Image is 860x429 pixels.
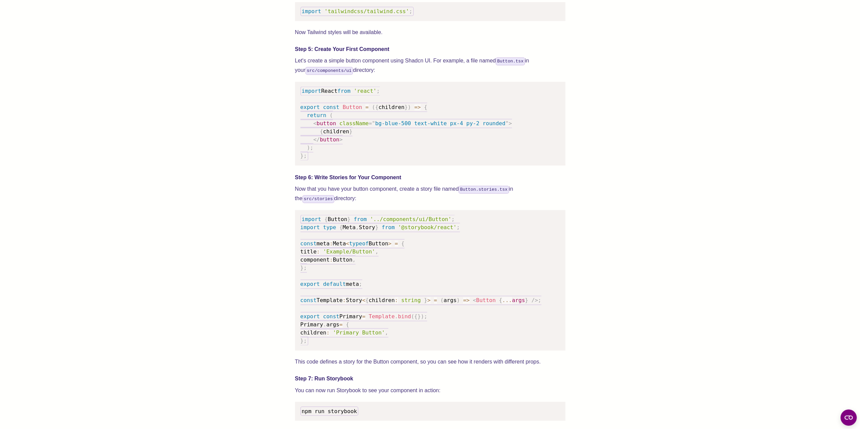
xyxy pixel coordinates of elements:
span: button [317,120,336,127]
span: , [375,248,378,255]
span: { [339,224,343,231]
span: const [323,104,339,110]
span: { [375,104,378,110]
span: } [525,297,528,303]
span: from [337,88,350,94]
span: : [395,297,398,303]
span: . [323,321,326,328]
span: } [417,313,421,320]
span: < [362,297,366,303]
span: bg-blue-500 text-white px-4 py-2 rounded [375,120,505,127]
span: { [324,216,328,222]
span: : [329,240,333,247]
span: { [414,313,418,320]
span: < [313,120,317,127]
span: Template [317,297,343,303]
span: Template [369,313,395,320]
button: Open CMP widget [840,409,857,426]
p: Let's create a simple button component using Shadcn UI. For example, a file named in your directory: [295,56,565,75]
span: export [300,313,320,320]
p: You can now run Storybook to see your component in action: [295,385,565,395]
span: = [434,297,437,303]
span: export [300,281,320,287]
span: return [307,112,326,118]
span: args [326,321,340,328]
span: children [300,329,326,336]
span: ; [303,265,307,271]
span: import [300,224,320,231]
span: npm run storybook [302,408,357,414]
span: string [401,297,421,303]
span: : [326,329,330,336]
span: /> [532,297,538,303]
p: This code defines a story for the Button component, so you can see how it renders with different ... [295,357,565,367]
span: meta [346,281,359,287]
span: ( [440,297,444,303]
span: 'react' [354,88,376,94]
span: } [424,297,427,303]
span: const [300,297,317,303]
span: args [512,297,525,303]
span: : [343,297,346,303]
span: { [320,128,323,135]
span: } [300,338,304,344]
span: ( [329,112,333,118]
span: } [404,104,408,110]
span: Story [346,297,362,303]
span: = [339,321,343,328]
span: { [346,321,349,328]
span: : [329,257,333,263]
span: Button [333,257,352,263]
span: Primary [300,321,323,328]
span: = [365,104,369,110]
span: typeof [349,240,369,247]
span: ) [421,313,424,320]
span: ) [307,144,310,151]
span: const [300,240,317,247]
span: const [323,313,339,320]
span: 'tailwindcss/tailwind.css' [324,8,409,15]
span: ; [303,338,307,344]
span: Story [359,224,375,231]
span: Button [369,240,388,247]
span: > [388,240,392,247]
code: src/components/ui [305,67,353,75]
span: ; [359,281,362,287]
span: 'Example/Button' [323,248,375,255]
span: } [300,265,304,271]
span: '@storybook/react' [398,224,457,231]
span: React [321,88,337,94]
span: = [369,120,372,127]
span: => [414,104,421,110]
span: Button [343,104,362,110]
code: Button.tsx [496,57,525,65]
span: } [349,128,352,135]
span: ; [303,153,307,159]
span: ; [451,216,455,222]
span: < [346,240,349,247]
span: children [323,128,349,135]
span: type [323,224,336,231]
span: , [385,329,388,336]
span: " [372,120,375,127]
span: , [355,224,359,231]
span: ; [457,224,460,231]
span: ; [538,297,541,303]
span: ; [310,144,313,151]
span: : [317,248,320,255]
span: ; [424,313,427,320]
span: button [320,136,339,143]
span: { [401,240,404,247]
span: " [505,120,509,127]
span: import [302,88,321,94]
span: > [339,136,343,143]
span: > [427,297,431,303]
span: => [463,297,469,303]
span: { [365,297,369,303]
span: export [300,104,320,110]
span: > [509,120,512,127]
span: Primary [339,313,362,320]
span: . [395,313,398,320]
span: { [499,297,502,303]
span: } [300,153,304,159]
